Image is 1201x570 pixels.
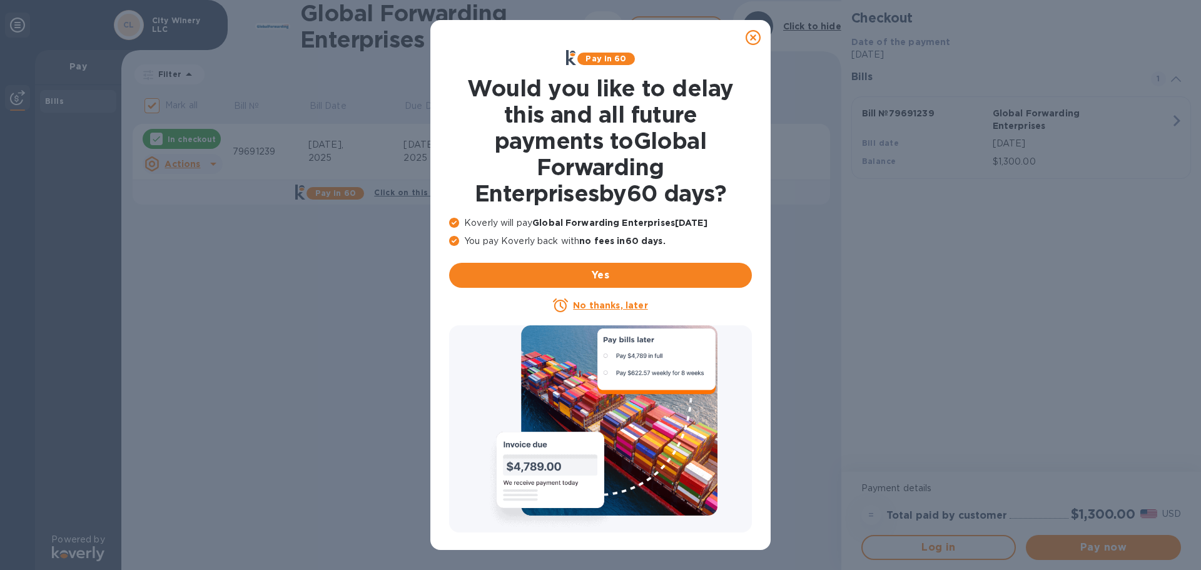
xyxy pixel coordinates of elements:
span: Yes [459,268,742,283]
b: Pay in 60 [585,54,626,63]
h1: Would you like to delay this and all future payments to Global Forwarding Enterprises by 60 days ? [449,75,752,206]
u: No thanks, later [573,300,647,310]
b: no fees in 60 days . [579,236,665,246]
b: Global Forwarding Enterprises [DATE] [532,218,707,228]
p: You pay Koverly back with [449,235,752,248]
p: Koverly will pay [449,216,752,230]
button: Yes [449,263,752,288]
